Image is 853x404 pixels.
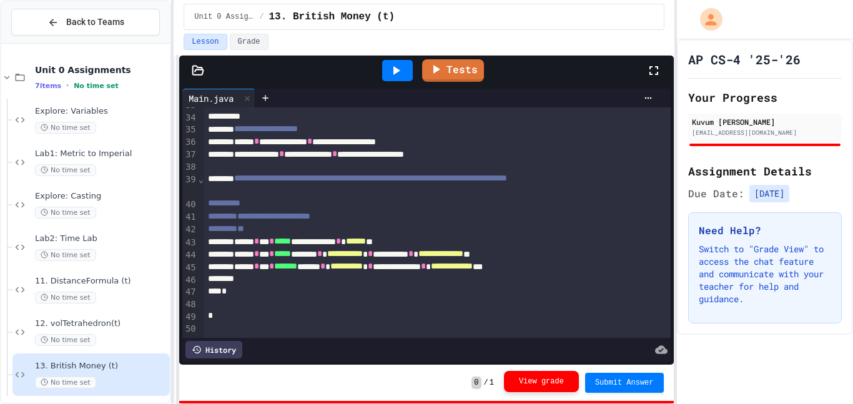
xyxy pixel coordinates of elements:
[692,128,838,137] div: [EMAIL_ADDRESS][DOMAIN_NAME]
[35,249,96,261] span: No time set
[182,112,198,124] div: 34
[595,378,654,388] span: Submit Answer
[182,211,198,224] div: 41
[35,234,167,244] span: Lab2: Time Lab
[490,378,494,388] span: 1
[692,116,838,127] div: Kuvum [PERSON_NAME]
[688,89,842,106] h2: Your Progress
[182,92,240,105] div: Main.java
[198,174,204,184] span: Fold line
[182,161,198,174] div: 38
[182,199,198,211] div: 40
[35,318,167,329] span: 12. volTetrahedron(t)
[35,361,167,372] span: 13. British Money (t)
[35,276,167,287] span: 11. DistanceFormula (t)
[35,164,96,176] span: No time set
[699,223,831,238] h3: Need Help?
[688,186,744,201] span: Due Date:
[230,34,269,50] button: Grade
[35,377,96,388] span: No time set
[185,341,242,358] div: History
[585,373,664,393] button: Submit Answer
[66,16,124,29] span: Back to Teams
[35,122,96,134] span: No time set
[11,9,160,36] button: Back to Teams
[182,89,255,107] div: Main.java
[74,82,119,90] span: No time set
[269,9,395,24] span: 13. British Money (t)
[35,64,167,76] span: Unit 0 Assignments
[699,243,831,305] p: Switch to "Grade View" to access the chat feature and communicate with your teacher for help and ...
[182,286,198,298] div: 47
[35,82,61,90] span: 7 items
[484,378,488,388] span: /
[182,237,198,249] div: 43
[182,224,198,236] div: 42
[259,12,264,22] span: /
[66,81,69,91] span: •
[194,12,254,22] span: Unit 0 Assignments
[422,59,484,82] a: Tests
[688,162,842,180] h2: Assignment Details
[35,106,167,117] span: Explore: Variables
[687,5,726,34] div: My Account
[35,292,96,303] span: No time set
[471,377,481,389] span: 0
[184,34,227,50] button: Lesson
[182,274,198,287] div: 46
[35,149,167,159] span: Lab1: Metric to Imperial
[182,174,198,199] div: 39
[182,298,198,311] div: 48
[35,207,96,219] span: No time set
[688,51,801,68] h1: AP CS-4 '25-'26
[35,191,167,202] span: Explore: Casting
[182,149,198,161] div: 37
[182,262,198,274] div: 45
[182,323,198,335] div: 50
[182,124,198,136] div: 35
[182,136,198,149] div: 36
[182,311,198,323] div: 49
[504,371,579,392] button: View grade
[35,334,96,346] span: No time set
[749,185,789,202] span: [DATE]
[182,249,198,262] div: 44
